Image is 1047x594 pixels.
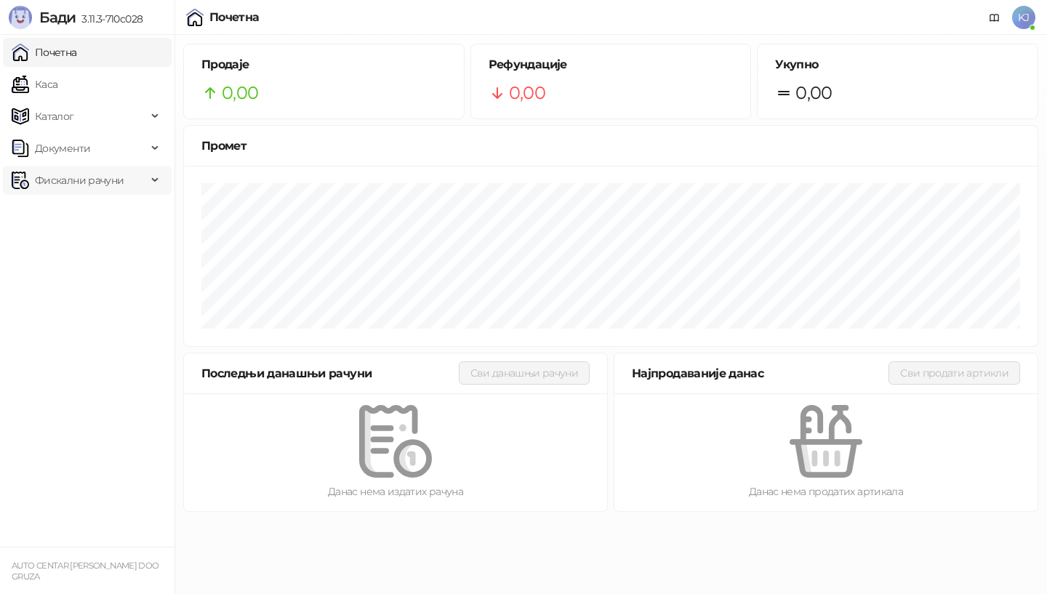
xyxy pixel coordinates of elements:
[632,364,888,382] div: Најпродаваније данас
[1012,6,1035,29] span: KJ
[201,364,459,382] div: Последњи данашњи рачуни
[39,9,76,26] span: Бади
[35,134,90,163] span: Документи
[76,12,143,25] span: 3.11.3-710c028
[489,56,734,73] h5: Рефундације
[201,137,1020,155] div: Промет
[459,361,590,385] button: Сви данашњи рачуни
[509,79,545,107] span: 0,00
[12,70,57,99] a: Каса
[983,6,1006,29] a: Документација
[638,483,1014,499] div: Данас нема продатих артикала
[222,79,258,107] span: 0,00
[35,166,124,195] span: Фискални рачуни
[12,561,159,582] small: AUTO CENTAR [PERSON_NAME] DOO GRUZA
[12,38,77,67] a: Почетна
[207,483,584,499] div: Данас нема издатих рачуна
[795,79,832,107] span: 0,00
[888,361,1020,385] button: Сви продати артикли
[775,56,1020,73] h5: Укупно
[35,102,74,131] span: Каталог
[209,12,260,23] div: Почетна
[201,56,446,73] h5: Продаје
[9,6,32,29] img: Logo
